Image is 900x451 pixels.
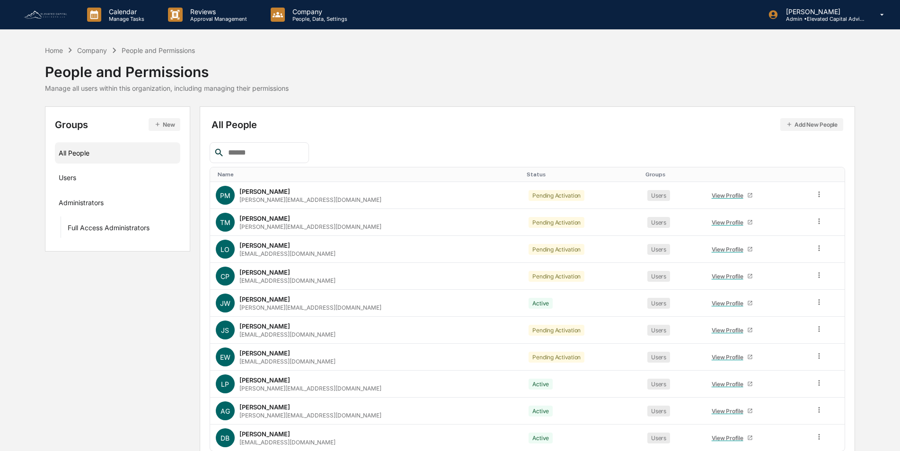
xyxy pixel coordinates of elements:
[285,8,352,16] p: Company
[712,327,747,334] div: View Profile
[220,218,230,226] span: TM
[712,381,747,388] div: View Profile
[707,188,757,203] a: View Profile
[712,273,747,280] div: View Profile
[239,439,335,446] div: [EMAIL_ADDRESS][DOMAIN_NAME]
[221,407,230,415] span: AG
[218,171,520,178] div: Toggle SortBy
[707,242,757,257] a: View Profile
[870,420,895,445] iframe: Open customer support
[221,245,229,253] span: LO
[707,215,757,230] a: View Profile
[239,349,290,357] div: [PERSON_NAME]
[239,242,290,249] div: [PERSON_NAME]
[712,434,747,442] div: View Profile
[527,171,638,178] div: Toggle SortBy
[817,171,841,178] div: Toggle SortBy
[59,199,104,210] div: Administrators
[529,379,553,390] div: Active
[212,118,843,131] div: All People
[45,84,289,92] div: Manage all users within this organization, including managing their permissions
[712,219,747,226] div: View Profile
[122,46,195,54] div: People and Permissions
[59,145,176,161] div: All People
[239,385,381,392] div: [PERSON_NAME][EMAIL_ADDRESS][DOMAIN_NAME]
[45,56,289,80] div: People and Permissions
[59,173,76,185] div: Users
[707,323,757,338] a: View Profile
[647,244,670,255] div: Users
[220,299,230,307] span: JW
[239,376,290,384] div: [PERSON_NAME]
[712,300,747,307] div: View Profile
[529,190,584,201] div: Pending Activation
[778,8,866,16] p: [PERSON_NAME]
[529,244,584,255] div: Pending Activation
[149,118,180,131] button: New
[707,431,757,445] a: View Profile
[221,272,229,280] span: CP
[239,331,335,338] div: [EMAIL_ADDRESS][DOMAIN_NAME]
[529,217,584,228] div: Pending Activation
[647,325,670,336] div: Users
[707,269,757,284] a: View Profile
[707,404,757,418] a: View Profile
[647,352,670,363] div: Users
[529,433,553,443] div: Active
[712,246,747,253] div: View Profile
[529,298,553,309] div: Active
[707,377,757,391] a: View Profile
[239,430,290,438] div: [PERSON_NAME]
[220,353,230,361] span: EW
[239,403,290,411] div: [PERSON_NAME]
[647,271,670,282] div: Users
[712,408,747,415] div: View Profile
[23,9,68,20] img: logo
[239,412,381,419] div: [PERSON_NAME][EMAIL_ADDRESS][DOMAIN_NAME]
[707,296,757,311] a: View Profile
[239,322,290,330] div: [PERSON_NAME]
[285,16,352,22] p: People, Data, Settings
[239,215,290,222] div: [PERSON_NAME]
[77,46,107,54] div: Company
[221,434,229,442] span: DB
[529,352,584,363] div: Pending Activation
[239,277,335,284] div: [EMAIL_ADDRESS][DOMAIN_NAME]
[239,358,335,365] div: [EMAIL_ADDRESS][DOMAIN_NAME]
[712,354,747,361] div: View Profile
[529,406,553,416] div: Active
[239,295,290,303] div: [PERSON_NAME]
[712,192,747,199] div: View Profile
[239,196,381,203] div: [PERSON_NAME][EMAIL_ADDRESS][DOMAIN_NAME]
[183,8,252,16] p: Reviews
[645,171,698,178] div: Toggle SortBy
[55,118,180,131] div: Groups
[778,16,866,22] p: Admin • Elevated Capital Advisors
[706,171,805,178] div: Toggle SortBy
[68,224,150,235] div: Full Access Administrators
[239,304,381,311] div: [PERSON_NAME][EMAIL_ADDRESS][DOMAIN_NAME]
[239,269,290,276] div: [PERSON_NAME]
[101,16,149,22] p: Manage Tasks
[647,190,670,201] div: Users
[45,46,63,54] div: Home
[647,379,670,390] div: Users
[647,298,670,309] div: Users
[647,433,670,443] div: Users
[239,188,290,195] div: [PERSON_NAME]
[220,191,230,199] span: PM
[221,380,229,388] span: LP
[221,326,229,334] span: JS
[529,325,584,336] div: Pending Activation
[239,223,381,230] div: [PERSON_NAME][EMAIL_ADDRESS][DOMAIN_NAME]
[780,118,843,131] button: Add New People
[239,250,335,257] div: [EMAIL_ADDRESS][DOMAIN_NAME]
[529,271,584,282] div: Pending Activation
[647,217,670,228] div: Users
[707,350,757,364] a: View Profile
[101,8,149,16] p: Calendar
[183,16,252,22] p: Approval Management
[647,406,670,416] div: Users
